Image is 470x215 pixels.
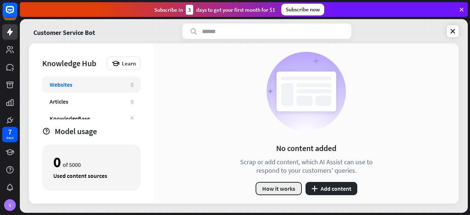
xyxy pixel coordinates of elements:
[131,115,133,122] div: 0
[311,186,318,191] i: plus
[53,156,61,168] div: 0
[154,5,275,15] div: Subscribe in days to get your first month for $1
[33,24,95,39] a: Customer Service Bot
[131,81,133,88] div: 0
[231,158,382,175] div: Scrap or add content, which AI Assist can use to respond to your customers' queries.
[42,58,103,68] div: Knowledge Hub
[131,98,133,105] div: 0
[281,4,324,15] div: Subscribe now
[276,143,336,153] div: No content added
[55,126,141,136] div: Model usage
[50,115,90,122] div: KnowledgeBase
[53,156,130,168] div: of 5000
[2,127,18,142] a: 7 days
[8,129,12,135] div: 7
[256,182,302,195] button: How it works
[186,5,193,15] div: 3
[50,81,72,88] div: Websites
[50,98,68,105] div: Articles
[6,135,14,140] div: days
[53,172,130,179] div: Used content sources
[305,182,357,195] button: plusAdd content
[6,3,28,25] button: Open LiveChat chat widget
[122,60,136,67] span: Learn
[4,199,16,211] div: S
